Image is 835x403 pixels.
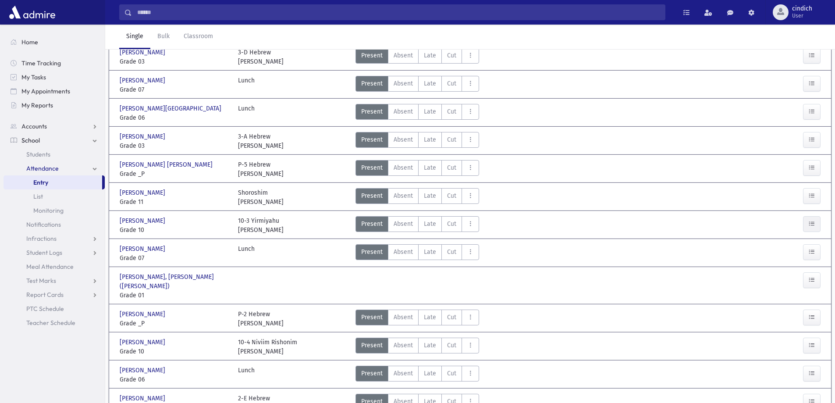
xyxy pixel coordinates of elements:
div: AttTypes [355,216,479,235]
div: AttTypes [355,104,479,122]
a: Attendance [4,161,105,175]
a: Bulk [150,25,177,49]
div: AttTypes [355,310,479,328]
a: Test Marks [4,274,105,288]
span: Absent [394,107,413,116]
div: AttTypes [355,244,479,263]
span: Cut [447,313,456,322]
span: [PERSON_NAME] [120,366,167,375]
a: My Reports [4,98,105,112]
div: AttTypes [355,366,479,384]
span: User [792,12,812,19]
span: Entry [33,178,48,186]
span: Cut [447,247,456,257]
span: My Appointments [21,87,70,95]
a: Notifications [4,218,105,232]
a: Infractions [4,232,105,246]
span: Cut [447,341,456,350]
span: Absent [394,313,413,322]
span: Test Marks [26,277,56,285]
span: Cut [447,79,456,88]
div: Shoroshim [PERSON_NAME] [238,188,284,207]
div: Lunch [238,76,255,94]
span: Absent [394,135,413,144]
span: Late [424,191,436,200]
span: Present [361,247,383,257]
div: AttTypes [355,48,479,66]
div: AttTypes [355,338,479,356]
span: Cut [447,107,456,116]
span: Monitoring [33,207,64,214]
span: Absent [394,219,413,228]
a: Time Tracking [4,56,105,70]
span: Absent [394,79,413,88]
span: Late [424,107,436,116]
span: [PERSON_NAME][GEOGRAPHIC_DATA] [120,104,223,113]
span: Grade 07 [120,253,229,263]
span: Students [26,150,50,158]
span: Late [424,79,436,88]
span: Late [424,247,436,257]
a: List [4,189,105,203]
span: Cut [447,219,456,228]
span: Grade 11 [120,197,229,207]
span: Absent [394,369,413,378]
span: Grade _P [120,169,229,178]
span: Cut [447,191,456,200]
span: Absent [394,51,413,60]
a: Teacher Schedule [4,316,105,330]
span: [PERSON_NAME] [120,76,167,85]
a: PTC Schedule [4,302,105,316]
span: List [33,193,43,200]
span: Cut [447,163,456,172]
span: Present [361,313,383,322]
a: Home [4,35,105,49]
span: Present [361,369,383,378]
span: Grade 03 [120,57,229,66]
a: Entry [4,175,102,189]
input: Search [132,4,665,20]
span: Cut [447,369,456,378]
div: 3-A Hebrew [PERSON_NAME] [238,132,284,150]
span: [PERSON_NAME] [PERSON_NAME] [120,160,214,169]
span: Report Cards [26,291,64,299]
a: Classroom [177,25,220,49]
a: Accounts [4,119,105,133]
span: [PERSON_NAME] [120,310,167,319]
span: [PERSON_NAME] [120,48,167,57]
span: Late [424,163,436,172]
span: Late [424,135,436,144]
span: Absent [394,247,413,257]
a: My Appointments [4,84,105,98]
span: Grade 10 [120,225,229,235]
span: Teacher Schedule [26,319,75,327]
span: Cut [447,51,456,60]
span: PTC Schedule [26,305,64,313]
span: cindich [792,5,812,12]
a: Student Logs [4,246,105,260]
a: Monitoring [4,203,105,218]
span: Grade 06 [120,113,229,122]
span: Grade _P [120,319,229,328]
span: Home [21,38,38,46]
div: 3-D Hebrew [PERSON_NAME] [238,48,284,66]
span: Grade 06 [120,375,229,384]
span: Present [361,163,383,172]
span: [PERSON_NAME] [120,244,167,253]
span: Infractions [26,235,57,243]
span: Present [361,51,383,60]
div: AttTypes [355,188,479,207]
span: Present [361,135,383,144]
span: Time Tracking [21,59,61,67]
span: Attendance [26,164,59,172]
span: My Tasks [21,73,46,81]
div: AttTypes [355,76,479,94]
span: Late [424,369,436,378]
span: [PERSON_NAME] [120,188,167,197]
span: My Reports [21,101,53,109]
a: Students [4,147,105,161]
span: Cut [447,135,456,144]
div: AttTypes [355,132,479,150]
span: Late [424,341,436,350]
a: My Tasks [4,70,105,84]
